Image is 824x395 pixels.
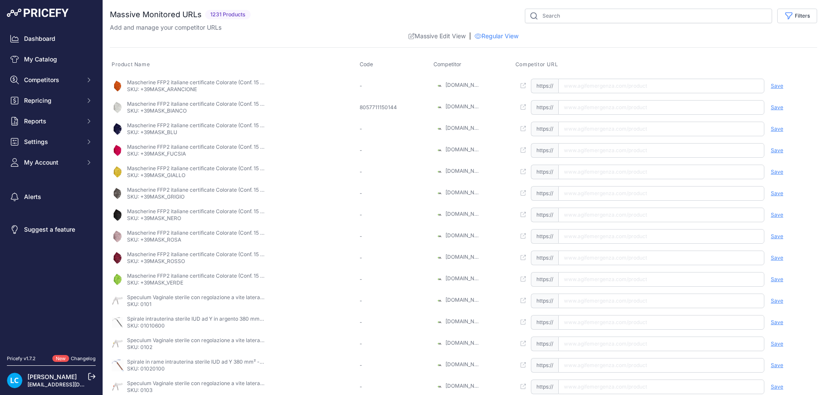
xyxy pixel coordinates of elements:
p: SKU: +39MASK_ROSSO [127,258,264,265]
p: SKU: +39MASK_VERDE [127,279,264,286]
div: - [360,340,403,347]
span: Save [771,319,783,326]
input: www.agifemergenza.com/product [558,79,764,93]
input: www.agifemergenza.com/product [558,143,764,158]
span: New [52,355,69,362]
p: Mascherine FFP2 italiane certificate Colorate (Conf. 15 pezzi) - Fucsia [127,144,264,150]
div: - [360,233,403,240]
input: www.agifemergenza.com/product [558,122,764,136]
p: SKU: +39MASK_ROSA [127,236,264,243]
input: Search [525,9,772,23]
p: SKU: +39MASK_GIALLO [127,172,264,179]
img: Pricefy Logo [7,9,69,17]
nav: Sidebar [7,31,96,345]
span: https:// [531,315,558,330]
p: SKU: +39MASK_BIANCO [127,107,264,114]
span: Product Name [112,61,150,68]
a: Massive Edit View [409,32,466,40]
a: Changelog [71,355,96,361]
span: https:// [531,229,558,244]
a: [DOMAIN_NAME] [445,254,487,260]
a: Dashboard [7,31,96,46]
p: Mascherine FFP2 italiane certificate Colorate (Conf. 15 pezzi) - Blu [127,122,264,129]
button: Filters [777,9,817,23]
input: www.agifemergenza.com/product [558,165,764,179]
div: - [360,83,403,89]
a: [PERSON_NAME] [27,373,77,380]
div: - [360,254,403,261]
p: Mascherine FFP2 italiane certificate Colorate (Conf. 15 pezzi) - [PERSON_NAME] [127,208,264,215]
input: www.agifemergenza.com/product [558,337,764,351]
div: - [360,147,403,154]
input: www.agifemergenza.com/product [558,358,764,373]
p: SKU: +39MASK_NERO [127,215,264,222]
span: Competitors [24,76,80,84]
div: Pricefy v1.7.2 [7,355,36,362]
button: Competitors [7,72,96,88]
button: Competitor URL [515,61,560,68]
input: www.agifemergenza.com/product [558,315,764,330]
a: [DOMAIN_NAME] [445,168,487,174]
a: [DOMAIN_NAME] [445,146,487,153]
p: Speculum Vaginale sterile con regolazione a vite laterale (Conf. 120 pz) - L [127,294,264,301]
p: SKU: +39MASK_BLU [127,129,264,136]
a: [DOMAIN_NAME] [445,211,487,217]
span: Save [771,233,783,240]
span: Competitor [433,61,461,67]
p: Speculum Vaginale sterile con regolazione a vite laterale (Conf. 120 pz) - M [127,380,264,387]
a: [DOMAIN_NAME] [445,275,487,282]
span: https:// [531,79,558,93]
p: SKU: 01010600 [127,322,264,329]
span: Save [771,147,783,154]
div: - [360,168,403,175]
p: SKU: 01020100 [127,365,264,372]
p: Mascherine FFP2 italiane certificate Colorate (Conf. 15 pezzi) - [PERSON_NAME] [127,230,264,236]
a: [DOMAIN_NAME] [445,189,487,196]
span: Code [360,61,373,67]
p: Mascherine FFP2 italiane certificate Colorate (Conf. 15 pezzi) - Verde [127,273,264,279]
span: Competitor URL [515,61,558,68]
span: Repricing [24,96,80,105]
span: https:// [531,294,558,308]
p: Mascherine FFP2 italiane certificate Colorate (Conf. 15 pezzi) - [PERSON_NAME] [127,79,264,86]
span: Save [771,83,783,89]
span: https:// [531,272,558,287]
span: 1231 Products [205,10,251,20]
a: [DOMAIN_NAME] [445,318,487,325]
p: SKU: 0101 [127,301,264,308]
a: [DOMAIN_NAME] [445,340,487,346]
a: [DOMAIN_NAME] [445,82,487,88]
a: [DOMAIN_NAME] [445,232,487,239]
span: https:// [531,100,558,115]
input: www.agifemergenza.com/product [558,380,764,394]
button: Repricing [7,93,96,108]
span: Save [771,190,783,197]
span: Settings [24,138,80,146]
span: My Account [24,158,80,167]
input: www.agifemergenza.com/product [558,251,764,265]
span: https:// [531,143,558,158]
button: Settings [7,134,96,150]
span: Reports [24,117,80,126]
input: www.agifemergenza.com/product [558,294,764,308]
span: Save [771,383,783,390]
p: Mascherine FFP2 italiane certificate Colorate (Conf. 15 pezzi) - Giallo [127,165,264,172]
div: - [360,383,403,390]
div: - [360,362,403,369]
a: [DOMAIN_NAME] [445,125,487,131]
span: Save [771,340,783,347]
span: https:// [531,251,558,265]
span: https:// [531,208,558,222]
p: Mascherine FFP2 italiane certificate Colorate (Conf. 15 pezzi) - [GEOGRAPHIC_DATA] [127,251,264,258]
span: Save [771,104,783,111]
p: Add and manage your competitor URLs [110,23,221,32]
h2: Massive Monitored URLs [110,9,202,21]
p: SKU: 0102 [127,344,264,351]
span: Save [771,276,783,283]
a: [DOMAIN_NAME] [445,383,487,389]
div: 8057711150144 [360,104,403,111]
div: - [360,126,403,132]
a: Alerts [7,189,96,205]
a: Suggest a feature [7,222,96,237]
p: Mascherine FFP2 italiane certificate Colorate (Conf. 15 pezzi) - Grigio [127,187,264,193]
